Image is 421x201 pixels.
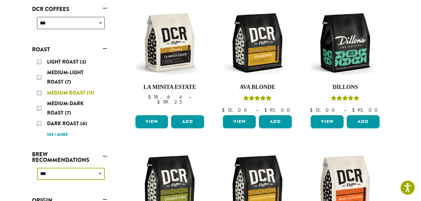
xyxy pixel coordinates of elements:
[222,107,250,113] bdi: 15.00
[309,7,381,113] a: DillonsRated 5.00 out of 5
[32,55,107,142] div: Roast
[311,115,344,128] a: View
[309,7,381,79] img: DCR-12oz-Dillons-Stock-scaled.png
[347,115,380,128] button: Add
[157,99,162,105] span: $
[80,120,87,127] span: (4)
[32,14,107,37] div: DCR Coffees
[32,44,107,55] a: Roast
[171,115,204,128] button: Add
[243,95,271,104] div: Rated 5.00 out of 5
[352,107,357,113] span: $
[87,89,94,96] span: (11)
[148,94,183,100] bdi: 18.64
[47,132,68,138] a: See 1 more
[135,115,168,128] a: View
[47,58,80,65] span: Light Roast
[310,107,338,113] bdi: 15.00
[47,69,83,85] span: Medium-Light Roast
[32,165,107,188] div: Brew Recommendations
[32,4,107,14] a: DCR Coffees
[134,84,206,91] h4: La Minita Estate
[134,7,206,79] img: DCR-12oz-La-Minita-Estate-Stock-scaled.png
[222,107,227,113] span: $
[259,115,292,128] button: Add
[309,84,381,91] h4: Dillons
[134,7,206,113] a: La Minita Estate
[148,94,153,100] span: $
[344,107,346,113] span: –
[47,100,84,116] span: Medium-Dark Roast
[310,107,315,113] span: $
[223,115,256,128] a: View
[65,109,71,116] span: (7)
[256,107,258,113] span: –
[157,99,182,105] bdi: 119.25
[221,7,293,113] a: Ava BlondeRated 5.00 out of 5
[352,107,381,113] bdi: 95.00
[80,58,86,65] span: (3)
[221,84,293,91] h4: Ava Blonde
[221,7,293,79] img: DCR-12oz-Ava-Blonde-Stock-scaled.png
[264,107,270,113] span: $
[32,149,107,165] a: Brew Recommendations
[65,78,71,85] span: (7)
[264,107,293,113] bdi: 95.00
[189,94,191,100] span: –
[331,95,359,104] div: Rated 5.00 out of 5
[47,89,87,96] span: Medium Roast
[47,120,80,127] span: Dark Roast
